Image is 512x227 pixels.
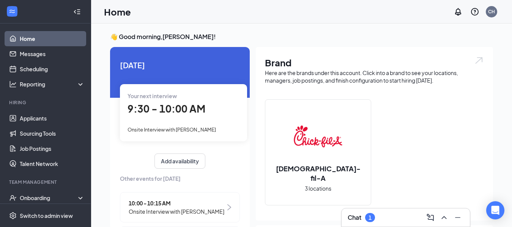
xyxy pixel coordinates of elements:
[128,127,216,133] span: Onsite Interview with [PERSON_NAME]
[265,56,484,69] h1: Brand
[20,31,85,46] a: Home
[20,126,85,141] a: Sourcing Tools
[104,5,131,18] h1: Home
[294,112,342,161] img: Chick-fil-A
[9,179,83,185] div: Team Management
[20,194,78,202] div: Onboarding
[9,194,17,202] svg: UserCheck
[474,56,484,65] img: open.6027fd2a22e1237b5b06.svg
[129,207,224,216] span: Onsite Interview with [PERSON_NAME]
[9,80,17,88] svg: Analysis
[440,213,449,222] svg: ChevronUp
[20,80,85,88] div: Reporting
[265,164,371,183] h2: [DEMOGRAPHIC_DATA]-fil-A
[20,156,85,171] a: Talent Network
[348,213,361,222] h3: Chat
[73,8,81,16] svg: Collapse
[426,213,435,222] svg: ComposeMessage
[454,7,463,16] svg: Notifications
[120,174,240,183] span: Other events for [DATE]
[424,211,436,224] button: ComposeMessage
[20,61,85,77] a: Scheduling
[110,33,493,41] h3: 👋 Good morning, [PERSON_NAME] !
[8,8,16,15] svg: WorkstreamLogo
[438,211,450,224] button: ChevronUp
[20,141,85,156] a: Job Postings
[9,212,17,219] svg: Settings
[265,69,484,84] div: Here are the brands under this account. Click into a brand to see your locations, managers, job p...
[305,184,331,193] span: 3 locations
[20,212,73,219] div: Switch to admin view
[470,7,479,16] svg: QuestionInfo
[9,99,83,106] div: Hiring
[154,153,205,169] button: Add availability
[20,111,85,126] a: Applicants
[20,46,85,61] a: Messages
[128,92,177,99] span: Your next interview
[486,201,504,219] div: Open Intercom Messenger
[369,214,372,221] div: 1
[120,59,240,71] span: [DATE]
[488,8,495,15] div: CH
[129,199,224,207] span: 10:00 - 10:15 AM
[453,213,462,222] svg: Minimize
[128,102,205,115] span: 9:30 - 10:00 AM
[452,211,464,224] button: Minimize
